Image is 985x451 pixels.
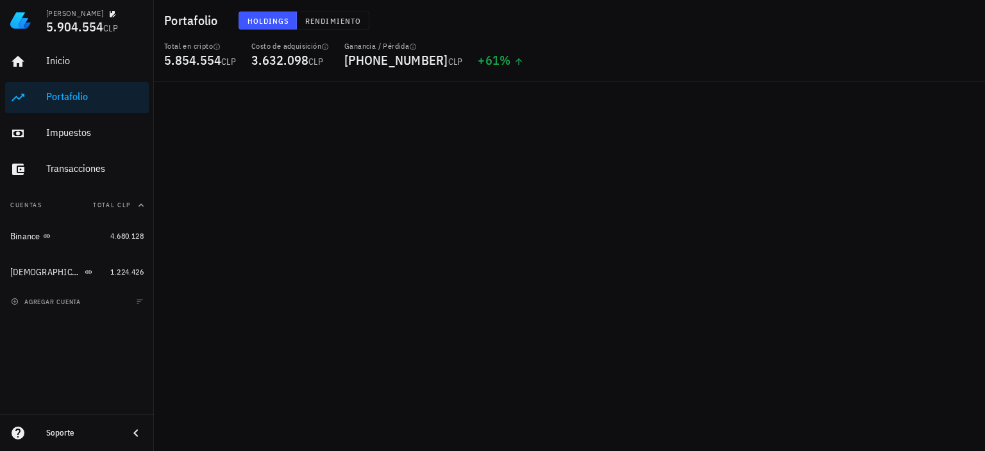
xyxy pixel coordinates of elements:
[93,201,131,209] span: Total CLP
[247,16,289,26] span: Holdings
[46,18,103,35] span: 5.904.554
[164,51,221,69] span: 5.854.554
[46,428,118,438] div: Soporte
[5,46,149,77] a: Inicio
[8,295,87,308] button: agregar cuenta
[103,22,118,34] span: CLP
[46,90,144,103] div: Portafolio
[46,55,144,67] div: Inicio
[110,267,144,277] span: 1.224.426
[478,54,523,67] div: +61
[5,154,149,185] a: Transacciones
[13,298,81,306] span: agregar cuenta
[957,10,977,31] div: avatar
[5,82,149,113] a: Portafolio
[10,231,40,242] div: Binance
[251,41,329,51] div: Costo de adquisición
[239,12,298,30] button: Holdings
[500,51,510,69] span: %
[164,10,223,31] h1: Portafolio
[110,231,144,241] span: 4.680.128
[344,51,448,69] span: [PHONE_NUMBER]
[305,16,361,26] span: Rendimiento
[5,118,149,149] a: Impuestos
[46,8,103,19] div: [PERSON_NAME]
[164,41,236,51] div: Total en cripto
[448,56,463,67] span: CLP
[308,56,323,67] span: CLP
[5,190,149,221] button: CuentasTotal CLP
[46,162,144,174] div: Transacciones
[46,126,144,139] div: Impuestos
[5,257,149,287] a: [DEMOGRAPHIC_DATA] 1.224.426
[221,56,236,67] span: CLP
[10,267,82,278] div: [DEMOGRAPHIC_DATA]
[251,51,308,69] span: 3.632.098
[344,41,462,51] div: Ganancia / Pérdida
[297,12,369,30] button: Rendimiento
[10,10,31,31] img: LedgiFi
[5,221,149,251] a: Binance 4.680.128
